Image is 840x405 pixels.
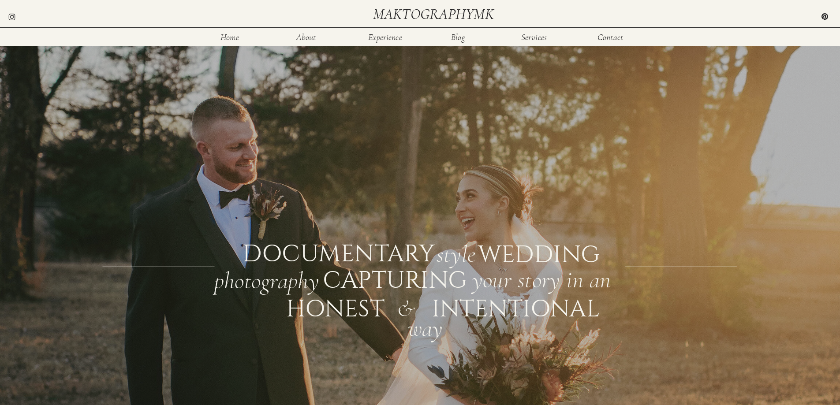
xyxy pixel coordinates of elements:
div: intentional [432,297,496,317]
a: maktographymk [373,7,497,22]
div: photography [214,269,321,290]
div: way [407,317,451,337]
a: Home [216,33,244,41]
a: About [292,33,321,41]
div: CAPTURING [323,268,426,288]
div: documentary [243,242,432,263]
div: your story in an [472,268,623,288]
div: & [397,297,423,317]
a: Services [520,33,549,41]
div: WEDDING [478,243,598,262]
a: Experience [368,33,403,41]
a: Contact [596,33,625,41]
a: Blog [444,33,473,41]
div: honest [286,297,350,317]
div: style [437,243,475,262]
